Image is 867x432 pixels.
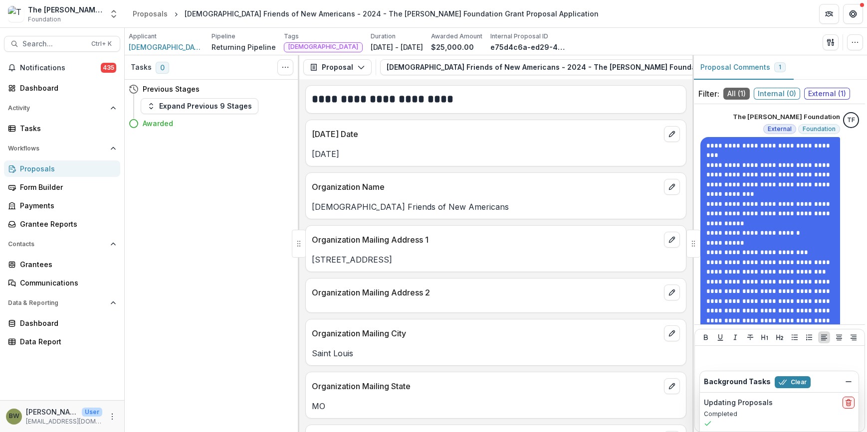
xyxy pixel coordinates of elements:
div: Ctrl + K [89,38,114,49]
a: Grantees [4,256,120,273]
a: Proposals [129,6,172,21]
button: Align Left [818,331,830,343]
div: Dashboard [20,318,112,328]
button: Heading 1 [759,331,771,343]
h4: Awarded [143,118,173,129]
p: Organization Mailing Address 1 [312,234,660,246]
p: User [82,408,102,417]
span: All ( 1 ) [723,88,750,100]
button: Proposal [303,59,372,75]
span: 435 [101,63,116,73]
button: More [106,411,118,423]
nav: breadcrumb [129,6,603,21]
p: [PERSON_NAME] [26,407,78,417]
button: Strike [744,331,756,343]
p: Saint Louis [312,347,680,359]
h2: Updating Proposals [704,399,773,407]
button: Align Center [833,331,845,343]
div: The [PERSON_NAME] Foundation [28,4,103,15]
button: Clear [775,376,811,388]
div: Blair White [9,413,19,420]
button: Expand Previous 9 Stages [141,98,258,114]
span: Foundation [28,15,61,24]
button: Ordered List [803,331,815,343]
p: Organization Mailing Address 2 [312,287,660,298]
h2: Background Tasks [704,378,771,386]
p: Applicant [129,32,157,41]
div: Data Report [20,336,112,347]
p: Duration [371,32,396,41]
a: Form Builder [4,179,120,195]
button: Notifications435 [4,60,120,76]
p: e75d4c6a-ed29-4c0e-88fc-deccf803d6c6 [490,42,565,52]
span: Data & Reporting [8,299,106,306]
p: Returning Pipeline [212,42,276,52]
button: Partners [819,4,839,24]
p: Awarded Amount [431,32,482,41]
a: [DEMOGRAPHIC_DATA] Friends of New Americans [129,42,204,52]
p: Pipeline [212,32,235,41]
p: [DATE] Date [312,128,660,140]
span: Internal ( 0 ) [754,88,800,100]
button: Proposal Comments [692,55,794,80]
p: [EMAIL_ADDRESS][DOMAIN_NAME] [26,417,102,426]
p: [DEMOGRAPHIC_DATA] Friends of New Americans [312,201,680,213]
span: Search... [22,40,85,48]
button: Underline [714,331,726,343]
button: edit [664,378,680,394]
div: Proposals [20,163,112,174]
p: Organization Mailing City [312,327,660,339]
div: [DEMOGRAPHIC_DATA] Friends of New Americans - 2024 - The [PERSON_NAME] Foundation Grant Proposal ... [185,8,599,19]
p: [STREET_ADDRESS] [312,254,680,266]
span: External ( 1 ) [804,88,850,100]
div: Tasks [20,123,112,134]
p: Tags [284,32,299,41]
button: Open Activity [4,100,120,116]
a: Communications [4,275,120,291]
button: Bullet List [789,331,801,343]
span: External [768,126,792,133]
p: Organization Mailing State [312,380,660,392]
button: Open Contacts [4,236,120,252]
a: Dashboard [4,315,120,331]
img: The Bolick Foundation [8,6,24,22]
a: Tasks [4,120,120,137]
span: Foundation [803,126,836,133]
button: Bold [700,331,712,343]
p: Filter: [698,88,719,100]
div: The Bolick Foundation [847,117,855,124]
button: Dismiss [843,376,855,388]
p: [DATE] - [DATE] [371,42,423,52]
p: $25,000.00 [431,42,474,52]
span: Notifications [20,64,101,72]
span: 0 [156,62,169,74]
button: Heading 2 [774,331,786,343]
span: Activity [8,105,106,112]
button: edit [664,325,680,341]
button: Get Help [843,4,863,24]
div: Dashboard [20,83,112,93]
button: Search... [4,36,120,52]
button: edit [664,285,680,300]
a: Dashboard [4,80,120,96]
span: Workflows [8,145,106,152]
a: Data Report [4,333,120,350]
h3: Tasks [131,63,152,72]
button: Align Right [848,331,860,343]
p: The [PERSON_NAME] Foundation [733,112,840,122]
button: edit [664,179,680,195]
button: Open Workflows [4,141,120,156]
button: [DEMOGRAPHIC_DATA] Friends of New Americans - 2024 - The [PERSON_NAME] Foundation Grant Proposal ... [380,59,837,75]
a: Grantee Reports [4,216,120,232]
div: Grantees [20,259,112,270]
button: Open entity switcher [107,4,121,24]
a: Proposals [4,160,120,177]
span: [DEMOGRAPHIC_DATA] [288,43,358,50]
div: Form Builder [20,182,112,192]
span: 1 [779,64,781,71]
div: Payments [20,200,112,211]
div: Grantee Reports [20,219,112,229]
p: Internal Proposal ID [490,32,548,41]
p: [DATE] [312,148,680,160]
